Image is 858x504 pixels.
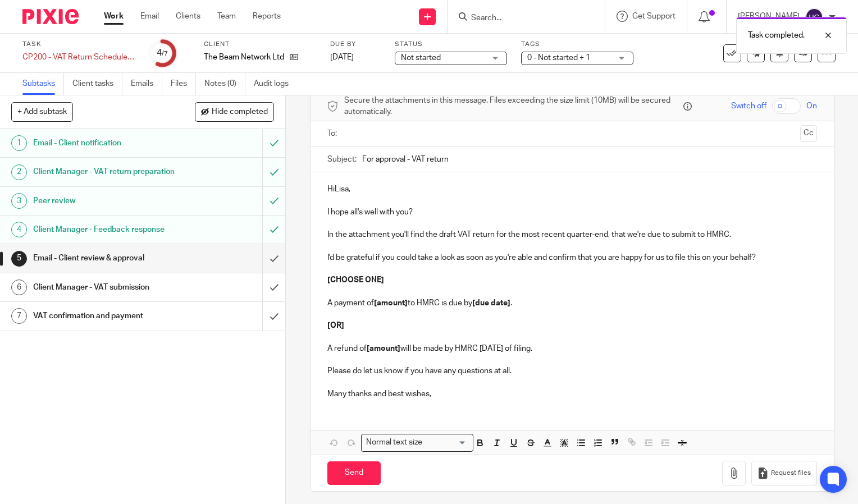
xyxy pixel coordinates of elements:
[800,125,817,142] button: Cc
[367,345,400,352] strong: [amount]
[33,135,179,152] h1: Email - Client notification
[22,52,135,63] div: CP200 - VAT Return Schedule 2 - Feb/May/Aug/Nov
[401,54,441,62] span: Not started
[731,100,766,112] span: Switch off
[327,365,817,377] p: Please do let us know if you have any questions at all.
[33,279,179,296] h1: Client Manager - VAT submission
[330,53,354,61] span: [DATE]
[327,229,817,240] p: In the attachment you'll find the draft VAT return for the most recent quarter-end, that we're du...
[11,102,73,121] button: + Add subtask
[327,276,384,284] strong: [CHOOSE ONE]
[22,40,135,49] label: Task
[22,9,79,24] img: Pixie
[204,40,316,49] label: Client
[33,221,179,238] h1: Client Manager - Feedback response
[330,40,381,49] label: Due by
[327,252,817,263] p: I'd be grateful if you could take a look as soon as you're able and confirm that you are happy fo...
[11,164,27,180] div: 2
[212,108,268,117] span: Hide completed
[327,322,344,329] strong: [OR]
[33,250,179,267] h1: Email - Client review & approval
[395,40,507,49] label: Status
[11,308,27,324] div: 7
[748,30,805,41] p: Task completed.
[162,51,168,57] small: /7
[344,95,681,118] span: Secure the attachments in this message. Files exceeding the size limit (10MB) will be secured aut...
[327,343,817,354] p: A refund of will be made by HMRC [DATE] of filing.
[327,207,817,218] p: I hope all's well with you?
[426,437,467,448] input: Search for option
[33,193,179,209] h1: Peer review
[11,251,27,267] div: 5
[176,11,200,22] a: Clients
[11,222,27,237] div: 4
[11,193,27,209] div: 3
[327,461,381,485] input: Send
[254,73,297,95] a: Audit logs
[204,52,284,63] p: The Beam Network Ltd
[806,100,817,112] span: On
[104,11,124,22] a: Work
[751,461,816,486] button: Request files
[361,434,473,451] div: Search for option
[131,73,162,95] a: Emails
[327,388,817,400] p: Many thanks and best wishes,
[33,308,179,324] h1: VAT confirmation and payment
[140,11,159,22] a: Email
[327,184,817,195] p: HiLisa,
[327,128,340,139] label: To:
[527,54,590,62] span: 0 - Not started + 1
[327,297,817,309] p: A payment of to HMRC is due by .
[472,299,510,307] strong: [due date]
[195,102,274,121] button: Hide completed
[805,8,823,26] img: svg%3E
[217,11,236,22] a: Team
[253,11,281,22] a: Reports
[771,469,811,478] span: Request files
[72,73,122,95] a: Client tasks
[157,47,168,59] div: 4
[22,73,64,95] a: Subtasks
[374,299,408,307] strong: [amount]
[11,280,27,295] div: 6
[327,154,357,165] label: Subject:
[364,437,425,448] span: Normal text size
[11,135,27,151] div: 1
[171,73,196,95] a: Files
[204,73,245,95] a: Notes (0)
[33,163,179,180] h1: Client Manager - VAT return preparation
